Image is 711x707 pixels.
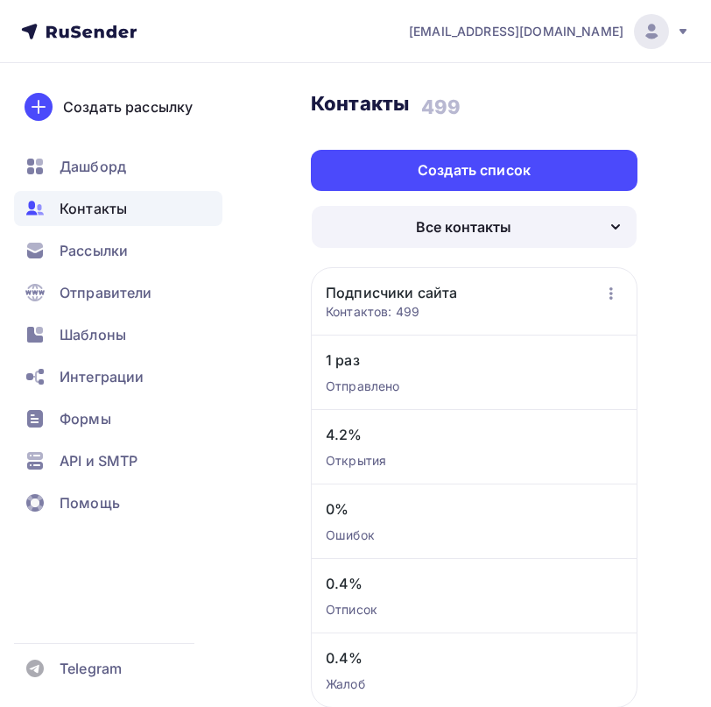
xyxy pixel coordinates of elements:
[409,23,623,40] span: [EMAIL_ADDRESS][DOMAIN_NAME]
[326,601,623,619] div: Отписок
[60,492,120,513] span: Помощь
[326,282,457,303] a: Подписчики сайта
[311,91,409,116] h3: Контакты
[60,324,126,345] span: Шаблоны
[326,573,623,594] span: 0.4%
[326,498,623,520] span: 0%
[60,282,152,303] span: Отправители
[326,424,623,445] span: 4.2%
[60,408,111,429] span: Формы
[326,303,457,321] div: Контактов: 499
[326,378,623,395] div: Отправлено
[14,149,222,184] a: Дашборд
[14,275,222,310] a: Отправители
[311,205,637,249] button: Все контакты
[326,527,623,544] div: Ошибок
[326,350,623,371] span: 1 раз
[60,198,127,219] span: Контакты
[416,216,511,237] div: Все контакты
[60,450,137,471] span: API и SMTP
[421,96,461,117] h4: 499
[418,160,531,180] div: Создать список
[14,233,222,268] a: Рассылки
[409,14,690,49] a: [EMAIL_ADDRESS][DOMAIN_NAME]
[14,401,222,436] a: Формы
[14,191,222,226] a: Контакты
[60,240,128,261] span: Рассылки
[14,317,222,352] a: Шаблоны
[326,647,623,668] span: 0.4%
[60,658,122,679] span: Telegram
[60,366,144,387] span: Интеграции
[63,96,193,117] div: Создать рассылку
[60,156,126,177] span: Дашборд
[326,452,623,470] div: Открытия
[326,675,623,693] div: Жалоб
